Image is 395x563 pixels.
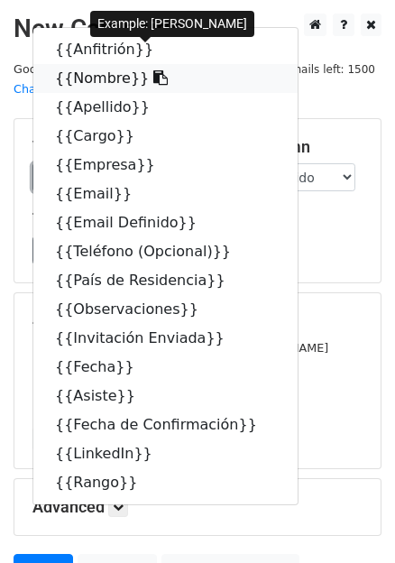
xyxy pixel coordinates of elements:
[247,62,381,76] a: Daily emails left: 1500
[33,151,298,180] a: {{Empresa}}
[305,476,395,563] div: Widget de chat
[33,468,298,497] a: {{Rango}}
[32,497,363,517] h5: Advanced
[33,324,298,353] a: {{Invitación Enviada}}
[33,208,298,237] a: {{Email Definido}}
[305,476,395,563] iframe: Chat Widget
[33,93,298,122] a: {{Apellido}}
[33,411,298,439] a: {{Fecha de Confirmación}}
[33,439,298,468] a: {{LinkedIn}}
[33,295,298,324] a: {{Observaciones}}
[33,266,298,295] a: {{País de Residencia}}
[90,11,254,37] div: Example: [PERSON_NAME]
[33,64,298,93] a: {{Nombre}}
[33,180,298,208] a: {{Email}}
[14,62,204,97] small: Google Sheet:
[33,35,298,64] a: {{Anfitrión}}
[247,60,381,79] span: Daily emails left: 1500
[33,237,298,266] a: {{Teléfono (Opcional)}}
[33,122,298,151] a: {{Cargo}}
[33,382,298,411] a: {{Asiste}}
[33,353,298,382] a: {{Fecha}}
[14,14,381,44] h2: New Campaign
